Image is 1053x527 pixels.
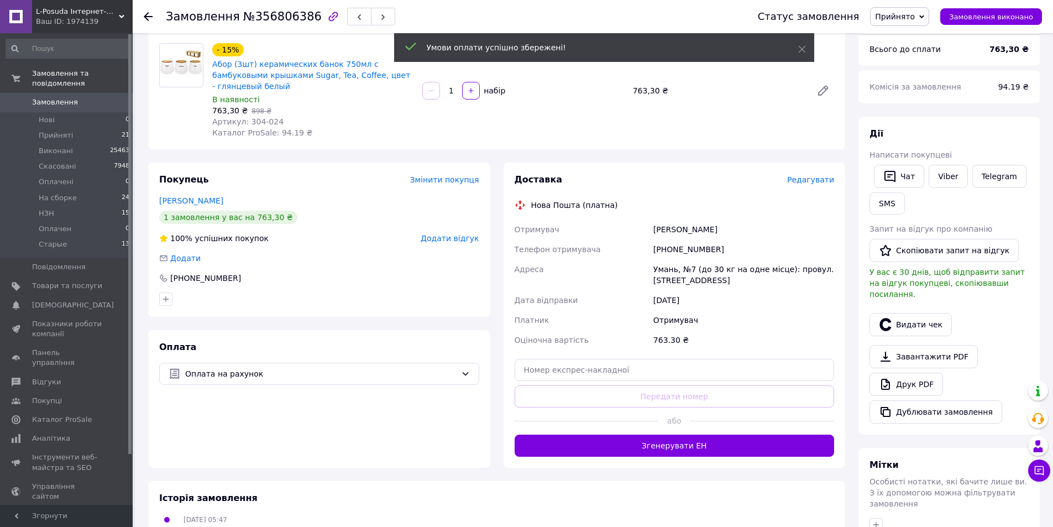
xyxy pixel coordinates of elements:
span: Управління сайтом [32,482,102,502]
span: Редагувати [787,175,834,184]
span: 0 [125,115,129,125]
span: [DATE] 05:47 [184,516,227,524]
span: [DEMOGRAPHIC_DATA] [32,300,114,310]
span: Комісія за замовлення [869,82,961,91]
button: Замовлення виконано [940,8,1042,25]
img: Абор (3шт) керамических банок 750мл с бамбуковыми крышками Sugar, Tea, Coffee, цвет - глянцевый б... [160,50,203,80]
span: На сборке [39,193,77,203]
a: Друк PDF [869,373,943,396]
span: Відгуки [32,377,61,387]
span: Прийнято [875,12,915,21]
span: Каталог ProSale [32,415,92,425]
span: Товари та послуги [32,281,102,291]
span: Старые [39,239,67,249]
span: 0 [125,177,129,187]
span: Показники роботи компанії [32,319,102,339]
span: Запит на відгук про компанію [869,225,992,233]
div: Отримувач [651,310,836,330]
div: набір [481,85,506,96]
div: Умань, №7 (до 30 кг на одне місце): провул. [STREET_ADDRESS] [651,259,836,290]
button: Скопіювати запит на відгук [869,239,1019,262]
span: Покупець [159,174,209,185]
input: Номер експрес-накладної [515,359,835,381]
span: Інструменти веб-майстра та SEO [32,452,102,472]
span: НЗН [39,208,54,218]
a: Завантажити PDF [869,345,978,368]
span: Покупці [32,396,62,406]
span: Особисті нотатки, які бачите лише ви. З їх допомогою можна фільтрувати замовлення [869,477,1027,508]
span: Повідомлення [32,262,86,272]
span: Адреса [515,265,544,274]
div: Статус замовлення [758,11,860,22]
span: Аналітика [32,434,70,443]
span: Замовлення виконано [949,13,1033,21]
button: Видати чек [869,313,952,336]
div: - 15% [212,43,244,56]
span: Дії [869,128,883,139]
span: Дата відправки [515,296,578,305]
div: [PHONE_NUMBER] [651,239,836,259]
a: Telegram [972,165,1026,188]
span: Замовлення та повідомлення [32,69,133,88]
span: Оплата [159,342,196,352]
div: [PHONE_NUMBER] [169,273,242,284]
span: 13 [122,239,129,249]
span: Мітки [869,460,899,470]
div: успішних покупок [159,233,269,244]
span: Оціночна вартість [515,336,589,345]
span: Оплачені [39,177,74,187]
span: Панель управління [32,348,102,368]
span: Отримувач [515,225,559,234]
span: Артикул: 304-024 [212,117,284,126]
span: 15 [122,208,129,218]
span: Скасовані [39,161,76,171]
div: 1 замовлення у вас на 763,30 ₴ [159,211,297,224]
span: 0 [125,224,129,234]
button: Згенерувати ЕН [515,435,835,457]
span: Додати відгук [421,234,479,243]
span: Змінити покупця [410,175,479,184]
span: 25463 [110,146,129,156]
span: Додати [170,254,201,263]
span: Виконані [39,146,73,156]
span: Всього до сплати [869,45,941,54]
a: Абор (3шт) керамических банок 750мл с бамбуковыми крышками Sugar, Tea, Coffee, цвет - глянцевый б... [212,60,410,91]
span: Платник [515,316,549,325]
span: Написати покупцеві [869,150,952,159]
span: Оплачен [39,224,71,234]
a: [PERSON_NAME] [159,196,223,205]
span: 100% [170,234,192,243]
span: L-Posuda Інтернет-магазин посуду та декору [36,7,119,17]
span: В наявності [212,95,260,104]
div: Умови оплати успішно збережені! [427,42,771,53]
span: Замовлення [32,97,78,107]
div: 763.30 ₴ [651,330,836,350]
span: 898 ₴ [252,107,271,115]
button: Дублювати замовлення [869,400,1002,424]
button: Чат [874,165,924,188]
span: 94.19 ₴ [998,82,1029,91]
span: 763,30 ₴ [212,106,248,115]
div: 763,30 ₴ [628,83,808,98]
b: 763,30 ₴ [989,45,1029,54]
span: або [658,415,690,426]
div: Ваш ID: 1974139 [36,17,133,27]
div: [DATE] [651,290,836,310]
div: [PERSON_NAME] [651,220,836,239]
span: Замовлення [166,10,240,23]
span: У вас є 30 днів, щоб відправити запит на відгук покупцеві, скопіювавши посилання. [869,268,1025,299]
span: Доставка [515,174,563,185]
span: Історія замовлення [159,493,258,503]
button: SMS [869,192,905,215]
span: Нові [39,115,55,125]
button: Чат з покупцем [1028,460,1050,482]
div: Повернутися назад [144,11,153,22]
span: Прийняті [39,131,73,140]
a: Редагувати [812,80,834,102]
a: Viber [929,165,967,188]
span: №356806386 [243,10,322,23]
span: 24 [122,193,129,203]
span: Оплата на рахунок [185,368,457,380]
span: Каталог ProSale: 94.19 ₴ [212,128,312,137]
span: 21 [122,131,129,140]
